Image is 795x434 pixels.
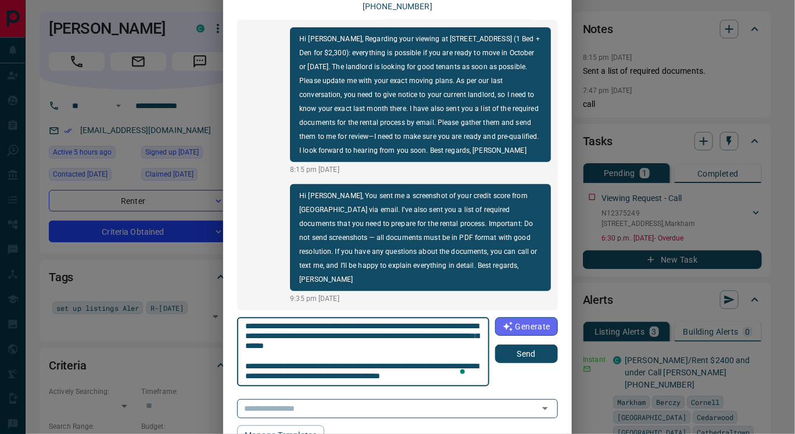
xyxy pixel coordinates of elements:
[537,400,553,417] button: Open
[495,317,558,336] button: Generate
[299,189,542,286] p: Hi [PERSON_NAME], You sent me a screenshot of your credit score from [GEOGRAPHIC_DATA] via email....
[495,345,558,363] button: Send
[290,164,551,175] p: 8:15 pm [DATE]
[299,32,542,157] p: Hi [PERSON_NAME], Regarding your viewing at [STREET_ADDRESS] (1 Bed + Den for $2,300): everything...
[363,1,432,13] p: [PHONE_NUMBER]
[245,322,481,382] textarea: To enrich screen reader interactions, please activate Accessibility in Grammarly extension settings
[290,293,551,304] p: 9:35 pm [DATE]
